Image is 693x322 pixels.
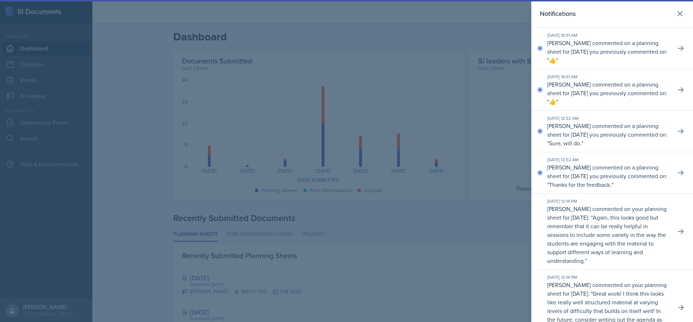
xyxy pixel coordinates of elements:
h2: Notifications [540,9,576,19]
p: [PERSON_NAME] commented on a planning sheet for [DATE] you previously commented on: " " [547,163,670,189]
div: [DATE] 10:51 AM [547,32,670,39]
p: [PERSON_NAME] commented on a planning sheet for [DATE] you previously commented on: " " [547,39,670,65]
p: [PERSON_NAME] commented on a planning sheet for [DATE] you previously commented on: " " [547,122,670,147]
div: [DATE] 12:52 AM [547,156,670,163]
p: 👍 [549,56,556,64]
p: Sure, will do. [549,139,581,147]
p: [PERSON_NAME] commented on your planning sheet for [DATE]: " " [547,204,670,265]
p: Thanks for the feedback. [549,181,611,189]
div: [DATE] 12:14 PM [547,274,670,281]
div: [DATE] 10:51 AM [547,74,670,80]
div: [DATE] 12:14 PM [547,198,670,204]
p: [PERSON_NAME] commented on a planning sheet for [DATE] you previously commented on: " " [547,80,670,106]
p: Again, this looks good but remember that it can be really helpful in sessions to include some var... [547,213,666,265]
div: [DATE] 12:52 AM [547,115,670,122]
p: 👍 [549,98,556,106]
